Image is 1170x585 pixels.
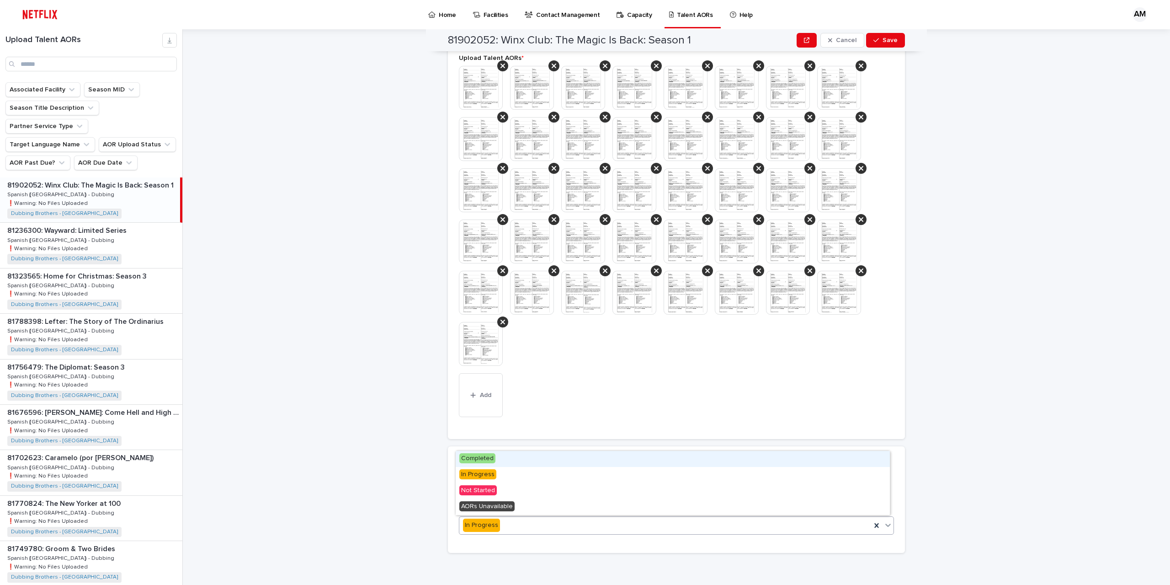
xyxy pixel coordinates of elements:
[7,553,116,562] p: Spanish ([GEOGRAPHIC_DATA]) - Dubbing
[11,438,118,444] a: Dubbing Brothers - [GEOGRAPHIC_DATA]
[7,426,90,434] p: ❗️Warning: No Files Uploaded
[459,55,524,61] span: Upload Talent AORs
[7,199,90,207] p: ❗️Warning: No Files Uploaded
[7,326,116,334] p: Spanish ([GEOGRAPHIC_DATA]) - Dubbing
[456,451,890,467] div: Completed
[11,210,118,217] a: Dubbing Brothers - [GEOGRAPHIC_DATA]
[7,236,116,244] p: Spanish ([GEOGRAPHIC_DATA]) - Dubbing
[11,574,118,580] a: Dubbing Brothers - [GEOGRAPHIC_DATA]
[7,289,90,297] p: ❗️Warning: No Files Uploaded
[7,361,127,372] p: 81756479: The Diplomat: Season 3
[5,137,95,152] button: Target Language Name
[11,347,118,353] a: Dubbing Brothers - [GEOGRAPHIC_DATA]
[7,498,122,508] p: 81770824: The New Yorker at 100
[7,463,116,471] p: Spanish ([GEOGRAPHIC_DATA]) - Dubbing
[18,5,62,24] img: ifQbXi3ZQGMSEF7WDB7W
[459,453,495,463] span: Completed
[99,137,176,152] button: AOR Upload Status
[5,35,162,45] h1: Upload Talent AORs
[459,485,497,495] span: Not Started
[456,467,890,483] div: In Progress
[480,392,491,398] span: Add
[459,373,503,417] button: Add
[866,33,905,48] button: Save
[7,562,90,570] p: ❗️Warning: No Files Uploaded
[74,156,138,170] button: AOR Due Date
[7,508,116,516] p: Spanish ([GEOGRAPHIC_DATA]) - Dubbing
[7,380,90,388] p: ❗️Warning: No Files Uploaded
[7,225,128,235] p: 81236300: Wayward: Limited Series
[5,156,70,170] button: AOR Past Due?
[463,519,500,532] div: In Progress
[5,82,80,97] button: Associated Facility
[7,372,116,380] p: Spanish ([GEOGRAPHIC_DATA]) - Dubbing
[7,452,155,462] p: 81702623: Caramelo (por [PERSON_NAME])
[7,179,175,190] p: 81902052: Winx Club: The Magic Is Back: Season 1
[7,281,116,289] p: Spanish ([GEOGRAPHIC_DATA]) - Dubbing
[883,37,898,43] span: Save
[7,335,90,343] p: ❗️Warning: No Files Uploaded
[459,469,496,479] span: In Progress
[459,501,515,511] span: AORs Unavailable
[7,471,90,479] p: ❗️Warning: No Files Uploaded
[5,101,99,115] button: Season Title Description
[456,499,890,515] div: AORs Unavailable
[84,82,140,97] button: Season MID
[11,392,118,399] a: Dubbing Brothers - [GEOGRAPHIC_DATA]
[7,543,117,553] p: 81749780: Groom & Two Brides
[7,190,116,198] p: Spanish ([GEOGRAPHIC_DATA]) - Dubbing
[7,316,165,326] p: 81788398: Lefter: The Story of The Ordinarius
[7,244,90,252] p: ❗️Warning: No Files Uploaded
[11,256,118,262] a: Dubbing Brothers - [GEOGRAPHIC_DATA]
[7,417,116,425] p: Spanish ([GEOGRAPHIC_DATA]) - Dubbing
[1133,7,1147,22] div: AM
[448,34,691,47] h2: 81902052: Winx Club: The Magic Is Back: Season 1
[11,301,118,308] a: Dubbing Brothers - [GEOGRAPHIC_DATA]
[820,33,864,48] button: Cancel
[836,37,856,43] span: Cancel
[11,483,118,489] a: Dubbing Brothers - [GEOGRAPHIC_DATA]
[7,407,181,417] p: 81676596: Katrina: Come Hell and High Water: Season 1
[5,119,88,134] button: Partner Service Type
[456,483,890,499] div: Not Started
[7,270,149,281] p: 81323565: Home for Christmas: Season 3
[5,57,177,71] input: Search
[11,529,118,535] a: Dubbing Brothers - [GEOGRAPHIC_DATA]
[7,516,90,525] p: ❗️Warning: No Files Uploaded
